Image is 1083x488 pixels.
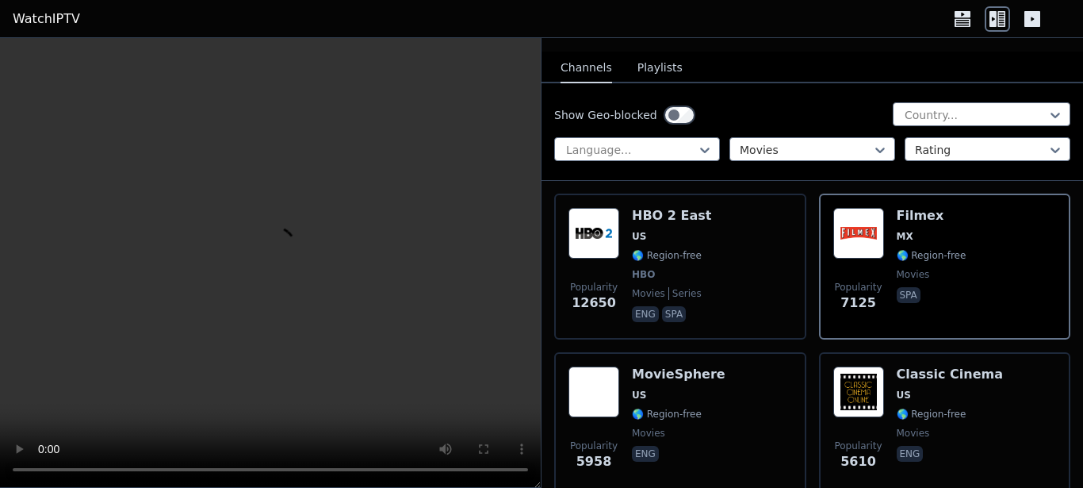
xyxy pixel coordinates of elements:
[554,107,657,123] label: Show Geo-blocked
[833,208,884,259] img: Filmex
[632,268,655,281] span: HBO
[834,440,882,452] span: Popularity
[897,208,966,224] h6: Filmex
[632,249,702,262] span: 🌎 Region-free
[897,427,930,440] span: movies
[568,367,619,417] img: MovieSphere
[897,268,930,281] span: movies
[632,367,725,382] h6: MovieSphere
[13,10,80,29] a: WatchIPTV
[570,281,618,294] span: Popularity
[632,427,665,440] span: movies
[568,208,619,259] img: HBO 2 East
[632,287,665,300] span: movies
[561,53,612,83] button: Channels
[632,230,646,243] span: US
[637,53,683,83] button: Playlists
[572,294,616,313] span: 12650
[833,367,884,417] img: Classic Cinema
[897,367,1004,382] h6: Classic Cinema
[897,408,966,421] span: 🌎 Region-free
[897,446,924,462] p: eng
[662,306,686,322] p: spa
[897,287,920,303] p: spa
[897,249,966,262] span: 🌎 Region-free
[576,452,612,471] span: 5958
[632,408,702,421] span: 🌎 Region-free
[668,287,702,300] span: series
[632,446,659,462] p: eng
[570,440,618,452] span: Popularity
[632,208,711,224] h6: HBO 2 East
[897,230,913,243] span: MX
[834,281,882,294] span: Popularity
[632,389,646,402] span: US
[632,306,659,322] p: eng
[897,389,911,402] span: US
[840,452,876,471] span: 5610
[840,294,876,313] span: 7125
